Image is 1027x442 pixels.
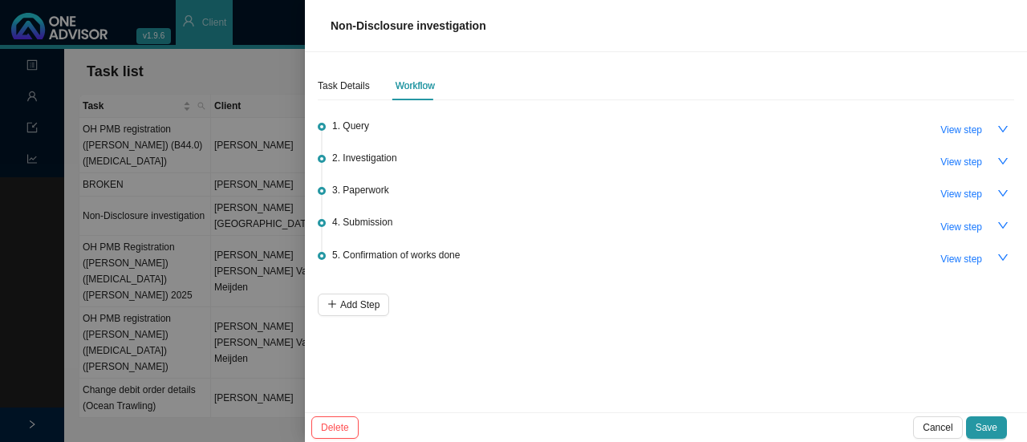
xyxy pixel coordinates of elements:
[332,214,392,230] span: 4. Submission
[997,124,1009,135] span: down
[311,416,359,439] button: Delete
[940,154,982,170] span: View step
[332,150,397,166] span: 2. Investigation
[332,247,460,263] span: 5. Confirmation of works done
[340,297,380,313] span: Add Step
[940,251,982,267] span: View step
[997,252,1009,263] span: down
[997,220,1009,231] span: down
[321,420,349,436] span: Delete
[997,188,1009,199] span: down
[931,248,992,270] button: View step
[931,183,992,205] button: View step
[997,156,1009,167] span: down
[396,78,435,94] div: Workflow
[318,294,389,316] button: Add Step
[931,216,992,238] button: View step
[940,122,982,138] span: View step
[327,299,337,309] span: plus
[332,118,369,134] span: 1. Query
[931,119,992,141] button: View step
[331,19,486,32] span: Non-Disclosure investigation
[931,151,992,173] button: View step
[332,182,389,198] span: 3. Paperwork
[318,78,370,94] div: Task Details
[923,420,952,436] span: Cancel
[976,420,997,436] span: Save
[940,186,982,202] span: View step
[940,219,982,235] span: View step
[966,416,1007,439] button: Save
[913,416,962,439] button: Cancel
